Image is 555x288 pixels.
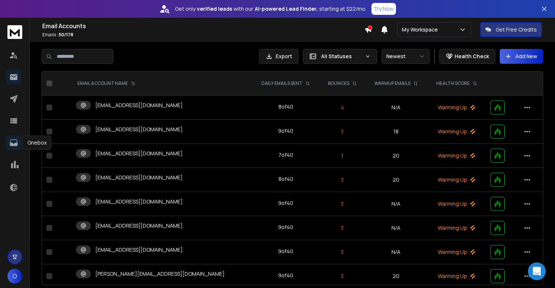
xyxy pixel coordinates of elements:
p: [PERSON_NAME][EMAIL_ADDRESS][DOMAIN_NAME] [95,270,225,278]
button: O [7,269,22,284]
p: [EMAIL_ADDRESS][DOMAIN_NAME] [95,198,183,205]
div: 9 of 40 [278,248,293,255]
img: logo [7,25,22,39]
p: 3 [324,176,360,183]
p: Warming Up [432,176,482,183]
td: 20 [365,144,427,168]
p: 4 [324,104,360,111]
p: [EMAIL_ADDRESS][DOMAIN_NAME] [95,222,183,229]
p: [EMAIL_ADDRESS][DOMAIN_NAME] [95,150,183,157]
td: N/A [365,216,427,240]
div: 8 of 40 [278,175,293,183]
button: Newest [381,49,430,64]
p: DAILY EMAILS SENT [261,80,303,86]
p: Warming Up [432,248,482,256]
div: 9 of 40 [278,224,293,231]
p: [EMAIL_ADDRESS][DOMAIN_NAME] [95,174,183,181]
p: Warming Up [432,152,482,159]
p: 3 [324,248,360,256]
strong: AI-powered Lead Finder, [255,5,318,13]
div: 7 of 40 [278,151,293,159]
h1: Email Accounts [42,21,364,30]
strong: verified leads [197,5,232,13]
div: Onebox [23,136,52,150]
button: Health Check [439,49,495,64]
p: 3 [324,200,360,208]
div: 9 of 40 [278,127,293,135]
p: All Statuses [321,53,362,60]
p: Warming Up [432,224,482,232]
button: Export [259,49,298,64]
p: Emails : [42,32,364,38]
p: WARMUP EMAILS [374,80,410,86]
td: N/A [365,240,427,264]
p: Warming Up [432,104,482,111]
p: 3 [324,272,360,280]
p: [EMAIL_ADDRESS][DOMAIN_NAME] [95,126,183,133]
p: Warming Up [432,128,482,135]
p: [EMAIL_ADDRESS][DOMAIN_NAME] [95,102,183,109]
p: 1 [324,152,360,159]
p: BOUNCES [328,80,349,86]
button: Get Free Credits [480,22,542,37]
div: Open Intercom Messenger [528,262,546,280]
div: 9 of 40 [278,199,293,207]
td: 20 [365,168,427,192]
button: Try Now [371,3,396,15]
p: Get Free Credits [496,26,537,33]
div: EMAIL ACCOUNT NAME [77,80,135,86]
span: 50 / 178 [59,32,73,38]
button: Add New [500,49,543,64]
td: 18 [365,120,427,144]
td: N/A [365,96,427,120]
p: 3 [324,224,360,232]
p: Warming Up [432,200,482,208]
p: 3 [324,128,360,135]
div: 9 of 40 [278,272,293,279]
p: Get only with our starting at $22/mo [175,5,366,13]
p: Try Now [374,5,394,13]
p: Warming Up [432,272,482,280]
p: HEALTH SCORE [436,80,470,86]
div: 8 of 40 [278,103,293,110]
td: N/A [365,192,427,216]
p: My Workspace [402,26,441,33]
p: Health Check [455,53,489,60]
p: [EMAIL_ADDRESS][DOMAIN_NAME] [95,246,183,254]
